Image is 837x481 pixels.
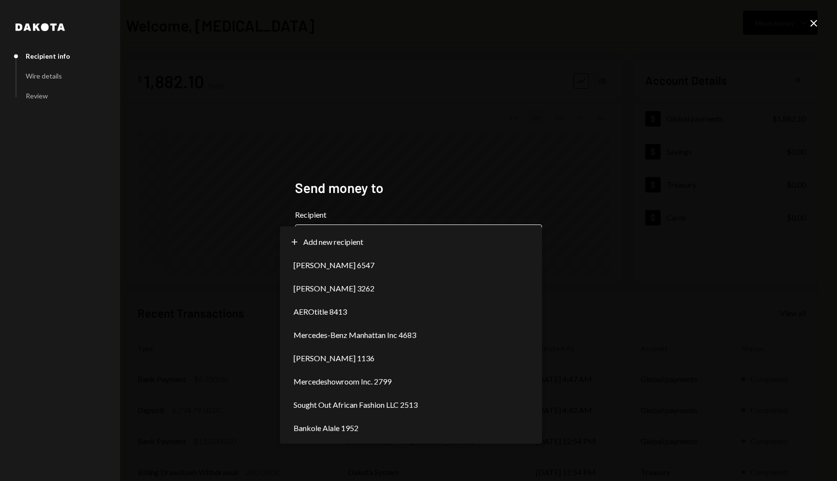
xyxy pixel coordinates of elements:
[26,52,70,60] div: Recipient info
[294,306,347,318] span: AEROtitle 8413
[294,399,418,411] span: Sought Out African Fashion LLC 2513
[294,283,374,294] span: [PERSON_NAME] 3262
[294,353,374,364] span: [PERSON_NAME] 1136
[295,178,542,197] h2: Send money to
[295,209,542,221] label: Recipient
[294,329,416,341] span: Mercedes-Benz Manhattan Inc 4683
[294,376,391,387] span: Mercedeshowroom Inc. 2799
[26,92,48,100] div: Review
[295,224,542,252] button: Recipient
[294,422,358,434] span: Bankole Alale 1952
[26,72,62,80] div: Wire details
[294,259,374,271] span: [PERSON_NAME] 6547
[303,236,363,248] span: Add new recipient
